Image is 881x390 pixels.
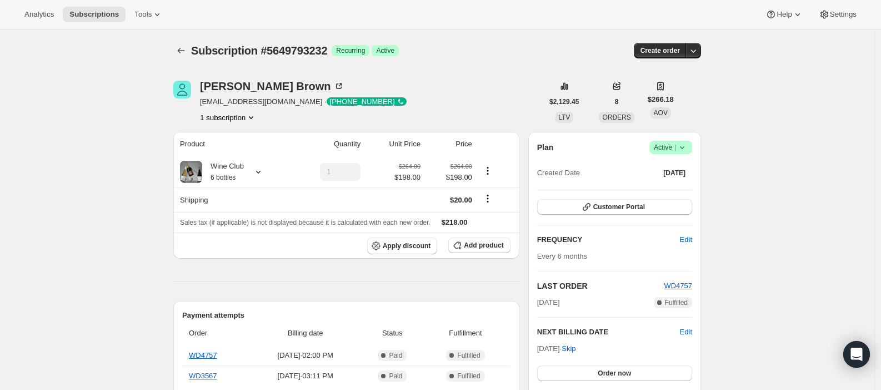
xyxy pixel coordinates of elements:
[537,280,664,292] h2: LAST ORDER
[173,43,189,58] button: Subscriptions
[442,218,468,226] span: $218.00
[383,241,431,250] span: Apply discount
[24,10,54,19] span: Analytics
[289,132,364,156] th: Quantity
[812,7,863,22] button: Settings
[173,187,289,212] th: Shipping
[253,328,358,339] span: Billing date
[537,199,692,215] button: Customer Portal
[399,163,421,170] small: $264.00
[615,97,619,106] span: 8
[189,372,217,380] a: WD3567
[640,46,680,55] span: Create order
[327,97,407,106] div: [PHONE_NUMBER]
[602,113,630,121] span: ORDERS
[200,81,344,92] div: [PERSON_NAME] Brown
[680,327,692,338] button: Edit
[648,94,674,105] span: $266.18
[450,196,472,204] span: $20.00
[654,142,688,153] span: Active
[364,328,421,339] span: Status
[665,298,688,307] span: Fulfilled
[134,10,152,19] span: Tools
[189,351,217,359] a: WD4757
[537,297,560,308] span: [DATE]
[173,81,191,98] span: Renee Brown
[253,350,358,361] span: [DATE] · 02:00 PM
[394,172,421,183] span: $198.00
[562,343,575,354] span: Skip
[537,252,587,260] span: Every 6 months
[336,46,365,55] span: Recurring
[448,238,510,253] button: Add product
[18,7,61,22] button: Analytics
[450,163,472,170] small: $264.00
[427,328,503,339] span: Fulfillment
[191,45,327,57] span: Subscription #5649793232
[537,167,580,179] span: Created Date
[63,7,126,22] button: Subscriptions
[843,341,870,368] div: Open Intercom Messenger
[673,231,699,249] button: Edit
[367,238,438,254] button: Apply discount
[128,7,169,22] button: Tools
[537,366,692,381] button: Order now
[549,97,579,106] span: $2,129.45
[634,43,687,58] button: Create order
[537,344,576,353] span: [DATE] ·
[182,310,510,321] h2: Payment attempts
[200,112,257,123] button: Product actions
[777,10,792,19] span: Help
[69,10,119,19] span: Subscriptions
[830,10,857,19] span: Settings
[479,165,497,177] button: Product actions
[180,161,202,183] img: product img
[543,94,585,110] button: $2,129.45
[211,174,236,181] small: 6 bottles
[182,321,250,345] th: Order
[593,203,645,211] span: Customer Portal
[537,142,554,153] h2: Plan
[555,340,582,358] button: Skip
[173,132,289,156] th: Product
[664,280,692,292] button: WD4757
[457,351,480,360] span: Fulfilled
[558,113,570,121] span: LTV
[364,132,424,156] th: Unit Price
[457,372,480,381] span: Fulfilled
[675,143,677,152] span: |
[389,351,402,360] span: Paid
[200,96,407,107] span: [EMAIL_ADDRESS][DOMAIN_NAME] ·
[202,161,244,183] div: Wine Club
[253,371,358,382] span: [DATE] · 03:11 PM
[657,165,692,181] button: [DATE]
[654,109,668,117] span: AOV
[608,94,625,110] button: 8
[759,7,809,22] button: Help
[663,169,685,177] span: [DATE]
[598,369,631,378] span: Order now
[180,219,431,226] span: Sales tax (if applicable) is not displayed because it is calculated with each new order.
[537,234,680,245] h2: FREQUENCY
[464,241,503,250] span: Add product
[389,372,402,381] span: Paid
[537,327,680,338] h2: NEXT BILLING DATE
[479,192,497,205] button: Shipping actions
[664,282,692,290] a: WD4757
[424,132,475,156] th: Price
[680,234,692,245] span: Edit
[376,46,394,55] span: Active
[427,172,472,183] span: $198.00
